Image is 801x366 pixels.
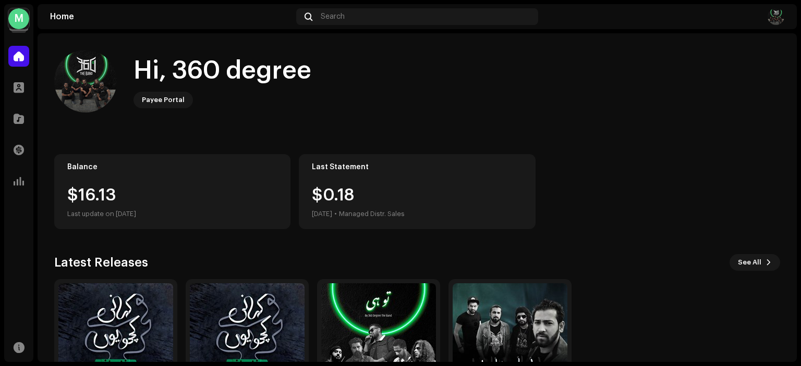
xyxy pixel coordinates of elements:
[142,94,185,106] div: Payee Portal
[67,163,277,171] div: Balance
[339,208,405,220] div: Managed Distr. Sales
[299,154,535,229] re-o-card-value: Last Statement
[50,12,292,21] div: Home
[8,8,29,29] div: M
[730,254,780,271] button: See All
[133,54,311,87] div: Hi, 360 degree
[67,208,277,220] div: Last update on [DATE]
[321,12,345,21] span: Search
[54,254,148,271] h3: Latest Releases
[768,8,784,25] img: dbc3673f-403c-411f-848f-5f775f38c988
[312,163,522,171] div: Last Statement
[312,208,332,220] div: [DATE]
[54,154,290,229] re-o-card-value: Balance
[334,208,337,220] div: •
[54,50,117,112] img: dbc3673f-403c-411f-848f-5f775f38c988
[738,252,761,273] span: See All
